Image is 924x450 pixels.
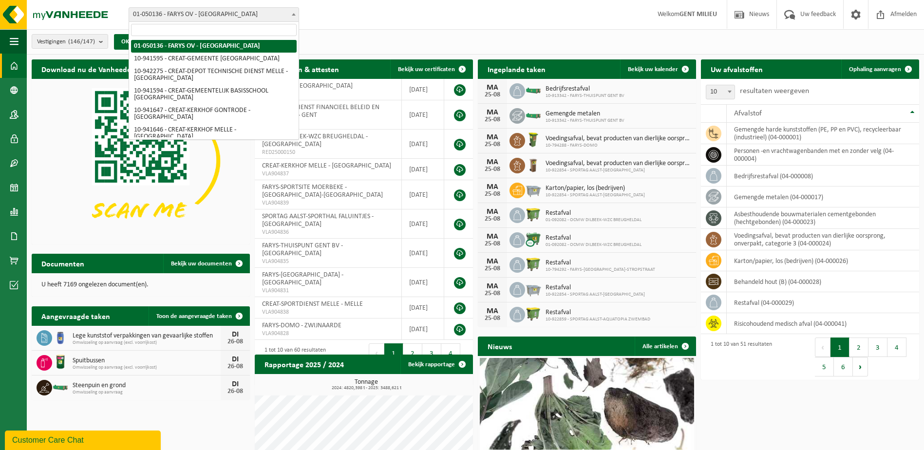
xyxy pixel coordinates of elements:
[262,170,394,178] span: VLA904837
[226,363,245,370] div: 26-08
[483,233,502,241] div: MA
[483,92,502,98] div: 25-08
[483,290,502,297] div: 25-08
[369,343,384,363] button: Previous
[262,104,379,119] span: TMVW TAV DIENST FINANCIEEL BELEID EN DEELNAMES - GENT
[149,306,249,326] a: Toon de aangevraagde taken
[255,355,354,374] h2: Rapportage 2025 / 2024
[546,168,691,173] span: 10-922854 - SPORTAG AALST-[GEOGRAPHIC_DATA]
[525,206,542,223] img: WB-1100-HPE-GN-50
[727,229,919,250] td: voedingsafval, bevat producten van dierlijke oorsprong, onverpakt, categorie 3 (04-000024)
[402,297,444,319] td: [DATE]
[525,181,542,198] img: WB-2500-GAL-GY-01
[546,185,645,192] span: Karton/papier, los (bedrijven)
[32,34,108,49] button: Vestigingen(146/147)
[525,231,542,247] img: WB-0660-CU
[727,250,919,271] td: karton/papier, los (bedrijven) (04-000026)
[478,337,522,356] h2: Nieuws
[32,306,120,325] h2: Aangevraagde taken
[525,131,542,148] img: WB-0060-HPE-GN-50
[483,183,502,191] div: MA
[849,337,868,357] button: 2
[727,144,919,166] td: personen -en vrachtwagenbanden met en zonder velg (04-000004)
[853,357,868,376] button: Next
[546,160,691,168] span: Voedingsafval, bevat producten van dierlijke oorsprong, onverpakt, categorie 3
[815,357,834,376] button: 5
[483,208,502,216] div: MA
[32,79,250,243] img: Download de VHEPlus App
[37,35,95,49] span: Vestigingen
[403,343,422,363] button: 2
[546,135,691,143] span: Voedingsafval, bevat producten van dierlijke oorsprong, onverpakt, categorie 3
[262,82,353,90] span: FARYS OV - [GEOGRAPHIC_DATA]
[52,354,69,370] img: PB-OT-0200-MET-00-03
[546,209,641,217] span: Restafval
[546,217,641,223] span: 01-092082 - OCMW DILBEEK-WZC BREUGHELDAL
[701,59,773,78] h2: Uw afvalstoffen
[483,116,502,123] div: 25-08
[156,313,232,319] span: Toon de aangevraagde taken
[260,342,326,383] div: 1 tot 10 van 60 resultaten
[546,85,624,93] span: Bedrijfsrestafval
[483,307,502,315] div: MA
[260,386,473,391] span: 2024: 4820,398 t - 2025: 3488,621 t
[131,104,297,124] li: 10-941647 - CREAT-KERKHOF GONTRODE - [GEOGRAPHIC_DATA]
[546,143,691,149] span: 10-794288 - FARYS-DOMO
[706,85,735,99] span: 10
[226,338,245,345] div: 26-08
[5,429,163,450] iframe: chat widget
[546,118,624,124] span: 10-913342 - FARYS-THUISPUNT GENT BV
[740,87,809,95] label: resultaten weergeven
[262,271,343,286] span: FARYS-[GEOGRAPHIC_DATA] - [GEOGRAPHIC_DATA]
[262,287,394,295] span: VLA904831
[734,110,762,117] span: Afvalstof
[226,356,245,363] div: DI
[483,191,502,198] div: 25-08
[262,308,394,316] span: VLA904838
[226,380,245,388] div: DI
[546,242,641,248] span: 01-092082 - OCMW DILBEEK-WZC BREUGHELDAL
[131,53,297,65] li: 10-941595 - CREAT-GEMEENTE [GEOGRAPHIC_DATA]
[727,166,919,187] td: bedrijfsrestafval (04-000008)
[546,110,624,118] span: Gemengde metalen
[129,8,299,21] span: 01-050136 - FARYS OV - GENT
[525,281,542,297] img: WB-2500-GAL-GY-04
[422,343,441,363] button: 3
[525,305,542,322] img: WB-1100-HPE-GN-51
[262,184,383,199] span: FARYS-SPORTSITE MOERBEKE - [GEOGRAPHIC_DATA]-[GEOGRAPHIC_DATA]
[546,234,641,242] span: Restafval
[68,38,95,45] count: (146/147)
[52,382,69,391] img: HK-XC-10-GN-00
[441,343,460,363] button: 4
[262,199,394,207] span: VLA904839
[525,156,542,173] img: WB-0140-HPE-BN-01
[868,337,887,357] button: 3
[727,207,919,229] td: asbesthoudende bouwmaterialen cementgebonden (hechtgebonden) (04-000023)
[131,85,297,104] li: 10-941594 - CREAT-GEMEENTELIJK BASISSCHOOL [GEOGRAPHIC_DATA]
[163,254,249,273] a: Bekijk uw documenten
[483,166,502,173] div: 25-08
[727,271,919,292] td: behandeld hout (B) (04-000028)
[841,59,918,79] a: Ophaling aanvragen
[525,86,542,94] img: HK-XC-15-GN-00
[400,355,472,374] a: Bekijk rapportage
[73,382,221,390] span: Steenpuin en grond
[52,329,69,345] img: PB-OT-0120-HPE-00-02
[262,228,394,236] span: VLA904836
[483,133,502,141] div: MA
[41,281,240,288] p: U heeft 7169 ongelezen document(en).
[815,337,830,357] button: Previous
[114,34,136,50] button: OK
[402,209,444,239] td: [DATE]
[262,322,341,329] span: FARYS-DOMO - ZWIJNAARDE
[402,180,444,209] td: [DATE]
[262,149,394,156] span: RED25000150
[546,317,650,322] span: 10-922859 - SPORTAG AALST-AQUATOPIA ZWEMBAD
[546,93,624,99] span: 10-913342 - FARYS-THUISPUNT GENT BV
[226,331,245,338] div: DI
[402,268,444,297] td: [DATE]
[546,192,645,198] span: 10-922854 - SPORTAG AALST-[GEOGRAPHIC_DATA]
[483,84,502,92] div: MA
[727,187,919,207] td: gemengde metalen (04-000017)
[546,267,655,273] span: 10-794292 - FARYS-[GEOGRAPHIC_DATA]-STROPSTRAAT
